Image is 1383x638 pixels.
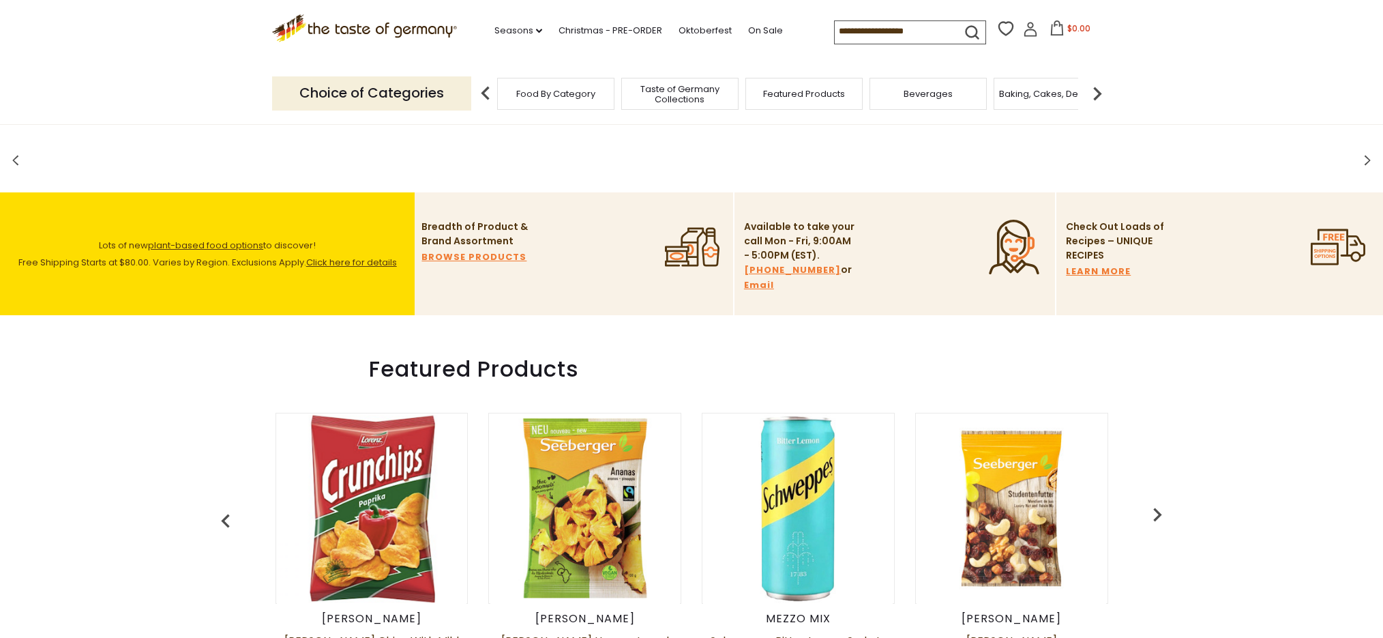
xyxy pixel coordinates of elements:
[625,84,734,104] a: Taste of Germany Collections
[472,80,499,107] img: previous arrow
[1067,23,1090,34] span: $0.00
[306,256,397,269] a: Click here for details
[999,89,1105,99] a: Baking, Cakes, Desserts
[917,414,1106,603] img: Seeberger
[744,220,857,293] p: Available to take your call Mon - Fri, 9:00AM - 5:00PM (EST). or
[18,239,397,269] span: Lots of new to discover! Free Shipping Starts at $80.00. Varies by Region. Exclusions Apply.
[276,612,469,626] div: [PERSON_NAME]
[559,23,662,38] a: Christmas - PRE-ORDER
[490,414,680,603] img: Seeberger Unsweetened Pineapple Chips, Natural Fruit Snack, 200g
[744,278,774,293] a: Email
[212,508,239,535] img: previous arrow
[277,414,466,603] img: Lorenz Crunch Chips with Mild Paprika in Bag 5.3 oz - DEAL
[679,23,732,38] a: Oktoberfest
[763,89,845,99] a: Featured Products
[421,250,526,265] a: BROWSE PRODUCTS
[1084,80,1111,107] img: next arrow
[702,612,895,626] div: Mezzo Mix
[904,89,953,99] a: Beverages
[421,220,534,248] p: Breadth of Product & Brand Assortment
[1144,501,1171,528] img: previous arrow
[1066,220,1165,263] p: Check Out Loads of Recipes – UNIQUE RECIPES
[1041,20,1099,41] button: $0.00
[1066,264,1131,279] a: LEARN MORE
[494,23,542,38] a: Seasons
[748,23,783,38] a: On Sale
[516,89,595,99] a: Food By Category
[272,76,471,110] p: Choice of Categories
[488,612,681,626] div: [PERSON_NAME]
[148,239,263,252] a: plant-based food options
[744,263,841,278] a: [PHONE_NUMBER]
[703,414,893,603] img: Schweppes Bitter Lemon Soda in Can, 11.2 oz
[915,612,1108,626] div: [PERSON_NAME]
